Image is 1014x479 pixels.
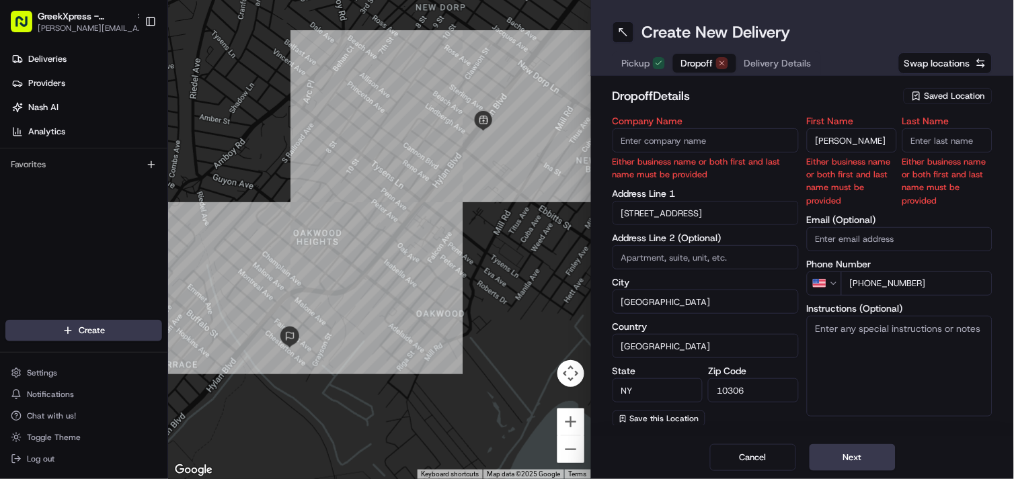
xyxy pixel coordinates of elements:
span: Log out [27,453,54,464]
label: Company Name [613,116,799,126]
a: Open this area in Google Maps (opens a new window) [171,462,216,479]
input: Enter company name [613,128,799,153]
span: Create [79,324,105,337]
a: Nash AI [5,97,167,118]
span: Deliveries [28,53,67,65]
span: Providers [28,77,65,89]
span: Toggle Theme [27,432,81,443]
input: Enter first name [807,128,897,153]
span: Settings [27,367,57,378]
button: Saved Location [904,87,992,105]
p: Either business name or both first and last name must be provided [807,155,897,207]
img: Google [171,462,216,479]
input: Enter phone number [841,271,993,296]
button: Advanced [807,425,993,438]
button: See all [208,172,245,188]
div: Past conversations [13,175,90,185]
span: [DATE] [108,208,136,219]
p: Either business name or both first and last name must be provided [613,155,799,181]
span: Pickup [622,56,650,70]
label: Address Line 2 (Optional) [613,233,799,243]
span: Map data ©2025 Google [487,470,560,478]
span: Analytics [28,126,65,138]
a: 💻API Documentation [108,259,221,283]
h2: dropoff Details [613,87,896,105]
div: We're available if you need us! [46,142,170,153]
span: Chat with us! [27,410,76,421]
span: Delivery Details [744,56,812,70]
h1: Create New Delivery [642,21,791,43]
p: Either business name or both first and last name must be provided [902,155,992,207]
span: Nash AI [28,101,58,114]
button: GreekXpress - [GEOGRAPHIC_DATA][PERSON_NAME][EMAIL_ADDRESS][DOMAIN_NAME] [5,5,139,38]
label: Advanced [807,425,850,438]
button: Start new chat [229,132,245,148]
label: Phone Number [807,259,993,269]
span: Knowledge Base [27,264,103,277]
a: Powered byPylon [95,296,163,307]
button: GreekXpress - [GEOGRAPHIC_DATA] [38,9,130,23]
button: Settings [5,363,162,382]
input: Enter address [613,201,799,225]
a: 📗Knowledge Base [8,259,108,283]
input: Apartment, suite, unit, etc. [613,245,799,269]
label: Zip Code [708,366,798,376]
input: Enter city [613,290,799,314]
button: Toggle Theme [5,428,162,447]
div: Favorites [5,154,162,175]
img: Regen Pajulas [13,195,35,217]
button: Create [5,320,162,341]
label: Email (Optional) [807,215,993,224]
button: Swap locations [898,52,992,74]
input: Enter last name [902,128,992,153]
span: Save this Location [630,413,699,424]
button: Cancel [710,444,796,471]
label: Country [613,322,799,331]
label: First Name [807,116,897,126]
button: [PERSON_NAME][EMAIL_ADDRESS][DOMAIN_NAME] [38,23,145,34]
label: State [613,366,703,376]
button: Zoom in [557,408,584,435]
div: Start new chat [46,128,221,142]
button: Next [810,444,896,471]
a: Providers [5,73,167,94]
img: 1736555255976-a54dd68f-1ca7-489b-9aae-adbdc363a1c4 [27,209,38,220]
span: Swap locations [904,56,970,70]
button: Keyboard shortcuts [421,470,479,479]
a: Deliveries [5,48,167,70]
span: Pylon [134,297,163,307]
input: Enter email address [807,227,993,251]
img: 1736555255976-a54dd68f-1ca7-489b-9aae-adbdc363a1c4 [13,128,38,153]
span: API Documentation [127,264,216,277]
label: Instructions (Optional) [807,304,993,313]
button: Map camera controls [557,360,584,387]
input: Enter state [613,378,703,402]
button: Notifications [5,385,162,404]
div: 📗 [13,265,24,276]
span: Saved Location [925,90,985,102]
p: Welcome 👋 [13,54,245,75]
label: Last Name [902,116,992,126]
button: Chat with us! [5,406,162,425]
label: City [613,277,799,287]
span: • [101,208,106,219]
span: Dropoff [681,56,713,70]
a: Terms (opens in new tab) [568,470,587,478]
button: Zoom out [557,436,584,463]
input: Enter country [613,334,799,358]
span: Notifications [27,389,74,400]
button: Log out [5,449,162,468]
input: Enter zip code [708,378,798,402]
input: Clear [35,87,222,101]
a: Analytics [5,121,167,142]
span: Regen Pajulas [42,208,98,219]
label: Address Line 1 [613,189,799,198]
button: Save this Location [613,410,705,427]
div: 💻 [114,265,124,276]
img: Nash [13,13,40,40]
